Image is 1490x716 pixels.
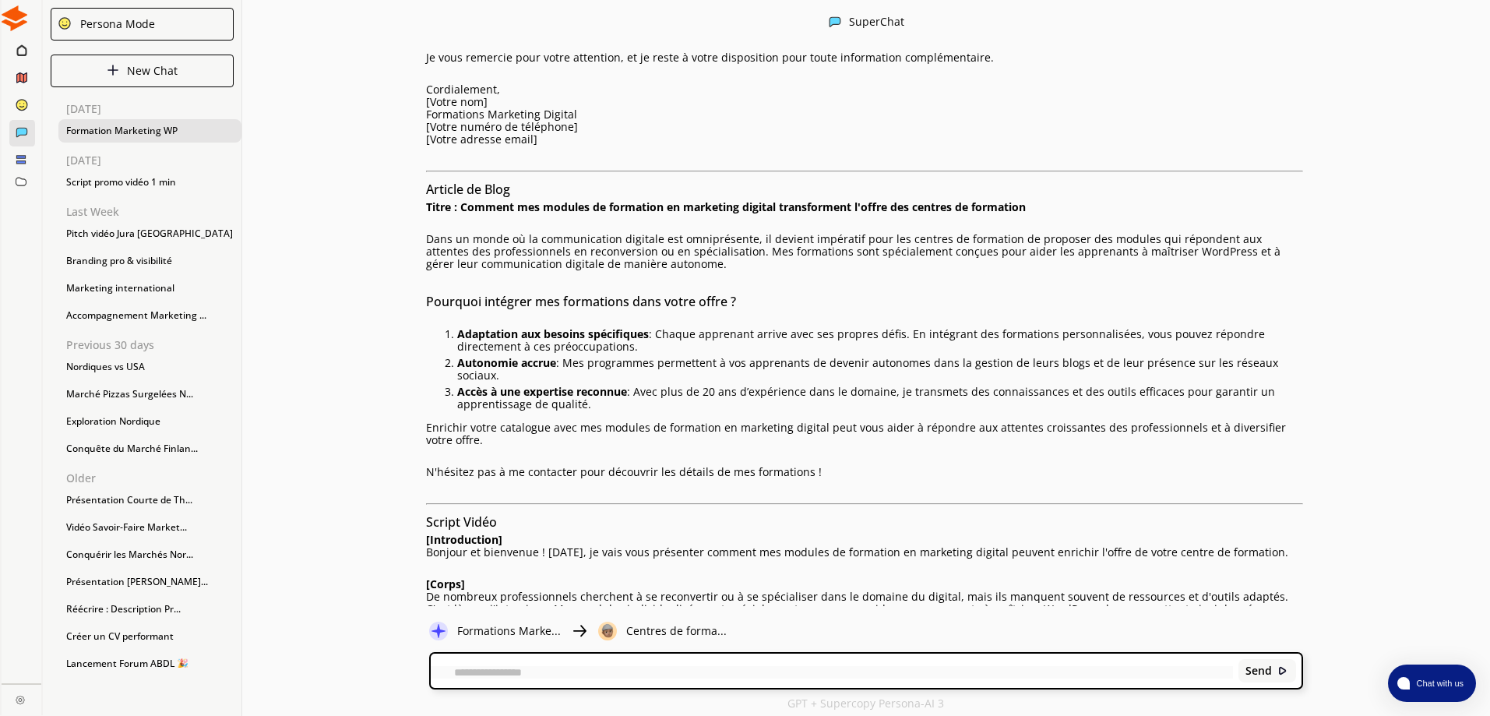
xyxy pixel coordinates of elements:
[426,421,1302,446] p: Enrichir votre catalogue avec mes modules de formation en marketing digital peut vous aider à rép...
[1388,665,1476,702] button: atlas-launcher
[25,25,37,37] img: logo_orange.svg
[41,41,115,53] div: Domaine: [URL]
[66,154,241,167] p: [DATE]
[58,625,241,648] div: Créer un CV performant
[457,386,1302,411] p: : Avec plus de 20 ans d’expérience dans le domaine, je transmets des connaissances et des outils ...
[457,625,561,637] p: Formations Marke...
[58,355,241,379] div: Nordiques vs USA
[457,355,556,370] strong: Autonomie accrue
[63,90,76,103] img: tab_domain_overview_orange.svg
[2,684,41,711] a: Close
[426,83,1302,96] p: Cordialement,
[58,543,241,566] div: Conquérir les Marchés Nor...
[426,510,1302,534] h3: Script Vidéo
[457,326,649,341] strong: Adaptation aux besoins spécifiques
[58,277,241,300] div: Marketing international
[457,384,627,399] strong: Accès à une expertise reconnue
[1410,677,1467,690] span: Chat with us
[570,622,589,640] img: Close
[16,695,25,704] img: Close
[426,178,1302,201] h3: Article de Blog
[426,290,1302,313] h3: Pourquoi intégrer mes formations dans votre offre ?
[426,577,465,591] strong: [Corps]
[426,133,1302,146] p: [Votre adresse email]
[429,622,448,640] img: Close
[457,357,1302,382] p: : Mes programmes permettent à vos apprenants de devenir autonomes dans la gestion de leurs blogs ...
[44,25,76,37] div: v 4.0.25
[58,489,241,512] div: Présentation Courte de Th...
[2,5,27,31] img: Close
[58,598,241,621] div: Réécrire : Description Pr...
[66,206,241,218] p: Last Week
[626,625,727,637] p: Centres de forma...
[829,16,841,28] img: Close
[58,304,241,327] div: Accompagnement Marketing ...
[426,51,1302,64] p: Je vous remercie pour votre attention, et je reste à votre disposition pour toute information com...
[58,171,241,194] div: Script promo vidéo 1 min
[58,516,241,539] div: Vidéo Savoir-Faire Market...
[426,121,1302,133] p: [Votre numéro de téléphone]
[58,16,72,30] img: Close
[75,18,155,30] div: Persona Mode
[58,119,241,143] div: Formation Marketing WP
[107,64,119,76] img: Close
[426,199,1026,214] strong: Titre : Comment mes modules de formation en marketing digital transforment l'offre des centres de...
[426,532,502,547] strong: [Introduction]
[58,437,241,460] div: Conquête du Marché Finlan...
[1245,665,1272,677] b: Send
[58,383,241,406] div: Marché Pizzas Surgelées N...
[426,466,1302,478] p: N'hésitez pas à me contacter pour découvrir les détails de mes formations !
[25,41,37,53] img: website_grey.svg
[58,570,241,594] div: Présentation [PERSON_NAME]...
[58,410,241,433] div: Exploration Nordique
[58,222,241,245] div: Pitch vidéo Jura [GEOGRAPHIC_DATA]
[80,92,120,102] div: Domaine
[58,249,241,273] div: Branding pro & visibilité
[66,103,241,115] p: [DATE]
[849,16,904,30] div: SuperChat
[66,339,241,351] p: Previous 30 days
[426,96,1302,108] p: [Votre nom]
[127,65,178,77] p: New Chat
[194,92,238,102] div: Mots-clés
[426,546,1302,559] p: Bonjour et bienvenue ! [DATE], je vais vous présenter comment mes modules de formation en marketi...
[787,697,944,710] p: GPT + Supercopy Persona-AI 3
[1277,665,1288,676] img: Close
[426,233,1302,270] p: Dans un monde où la communication digitale est omniprésente, il devient impératif pour les centre...
[598,622,617,640] img: Close
[177,90,189,103] img: tab_keywords_by_traffic_grey.svg
[66,472,241,485] p: Older
[426,591,1302,628] p: De nombreux professionnels cherchent à se reconvertir ou à se spécialiser dans le domaine du digi...
[457,328,1302,353] p: : Chaque apprenant arrive avec ses propres défis. En intégrant des formations personnalisées, vou...
[426,108,1302,121] p: Formations Marketing Digital
[58,652,241,675] div: Lancement Forum ABDL 🎉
